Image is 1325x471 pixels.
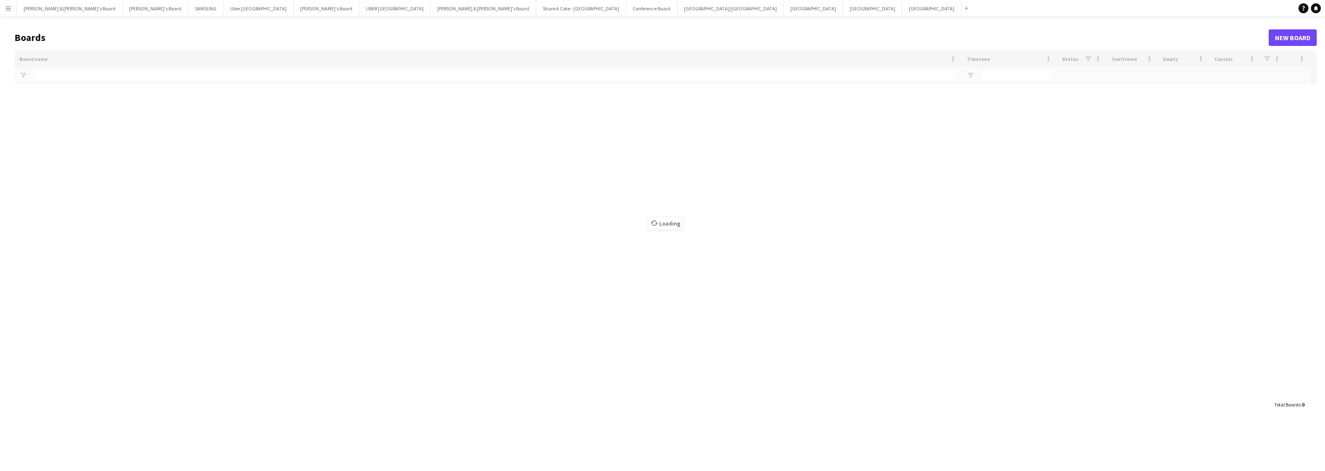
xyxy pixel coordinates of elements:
button: Conference Board [626,0,677,17]
button: [GEOGRAPHIC_DATA] [902,0,961,17]
button: [PERSON_NAME]'s Board [123,0,188,17]
button: SAMSUNG [188,0,224,17]
button: [GEOGRAPHIC_DATA]/[GEOGRAPHIC_DATA] [677,0,784,17]
a: New Board [1269,29,1317,46]
button: [GEOGRAPHIC_DATA] [843,0,902,17]
h1: Boards [14,31,1269,44]
button: [GEOGRAPHIC_DATA] [784,0,843,17]
div: : [1274,397,1304,413]
span: Total Boards [1274,401,1301,408]
button: UBER [GEOGRAPHIC_DATA] [359,0,431,17]
button: [PERSON_NAME] & [PERSON_NAME]'s Board [17,0,123,17]
span: Loading [648,217,683,230]
button: [PERSON_NAME] & [PERSON_NAME]'s Board [431,0,536,17]
button: Share A Coke - [GEOGRAPHIC_DATA] [536,0,626,17]
button: Uber [GEOGRAPHIC_DATA] [224,0,294,17]
span: 0 [1302,401,1304,408]
button: [PERSON_NAME]'s Board [294,0,359,17]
